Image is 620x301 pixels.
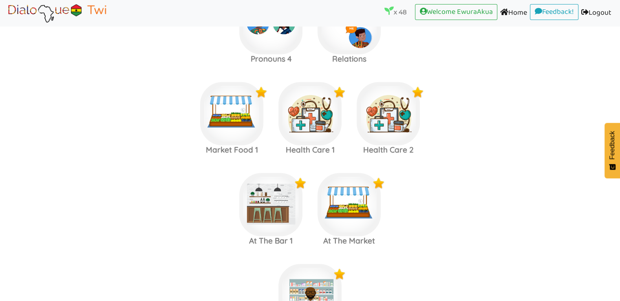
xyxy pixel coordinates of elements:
[255,86,267,98] img: x9Y5jP2O4Z5kwAAAABJRU5ErkJggg==
[200,82,263,145] img: market.b6812ae9.png
[278,82,342,145] img: medicine_welcome1.e7948a09.png
[193,145,271,155] h3: Market Food 1
[412,86,424,98] img: x9Y5jP2O4Z5kwAAAABJRU5ErkJggg==
[497,4,530,22] a: Home
[384,6,407,18] p: x 48
[373,177,385,189] img: x9Y5jP2O4Z5kwAAAABJRU5ErkJggg==
[530,4,578,20] a: Feedback!
[578,4,614,22] a: Logout
[415,4,497,20] a: Welcome EwuraAkua
[310,236,388,246] h3: At The Market
[232,236,310,246] h3: At The Bar 1
[239,173,302,236] img: bar.cddeaddc.png
[333,268,346,280] img: x9Y5jP2O4Z5kwAAAABJRU5ErkJggg==
[232,54,310,64] h3: Pronouns 4
[318,173,381,236] img: market.b6812ae9.png
[357,82,420,145] img: medicine_welcome1.e7948a09.png
[310,54,388,64] h3: Relations
[294,177,307,189] img: x9Y5jP2O4Z5kwAAAABJRU5ErkJggg==
[333,86,346,98] img: x9Y5jP2O4Z5kwAAAABJRU5ErkJggg==
[349,145,428,155] h3: Health Care 2
[6,3,108,23] img: Brand
[609,131,616,159] span: Feedback
[605,123,620,178] button: Feedback - Show survey
[271,145,349,155] h3: Health Care 1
